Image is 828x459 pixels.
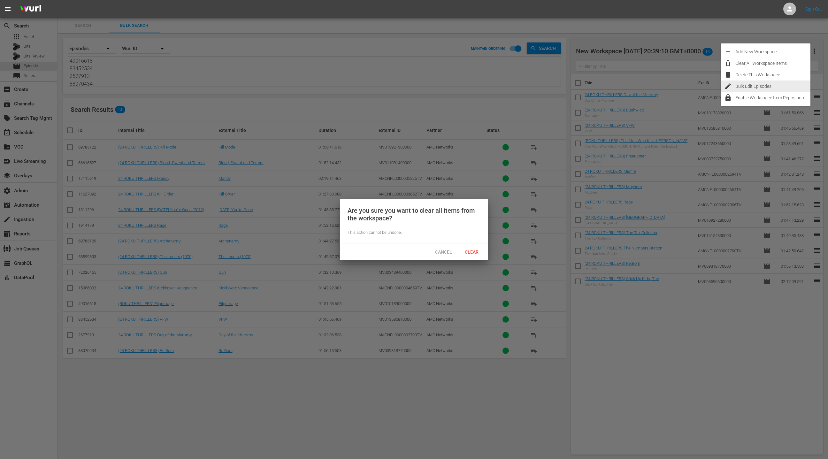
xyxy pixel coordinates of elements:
[724,48,732,56] span: add
[429,246,457,257] button: Cancel
[15,2,46,17] img: ans4CAIJ8jUAAAAAAAAAAAAAAAAAAAAAAAAgQb4GAAAAAAAAAAAAAAAAAAAAAAAAJMjXAAAAAAAAAAAAAAAAAAAAAAAAgAT5G...
[348,230,480,236] div: This action cannot be undone.
[735,80,810,92] div: Bulk Edit Episodes
[735,92,810,103] div: Enable Workspace Item Reposition
[4,5,11,13] span: menu
[724,82,732,90] span: edit
[735,69,810,80] div: Delete This Workspace
[724,71,732,79] span: delete
[724,94,732,102] span: lock
[430,249,457,255] span: Cancel
[460,249,484,255] span: Clear
[805,6,822,11] a: Sign Out
[735,46,810,57] div: Add New Workspace
[457,246,486,257] button: Clear
[348,207,480,222] div: Are you sure you want to clear all items from the workspace?
[735,57,810,69] div: Clear All Workspace Items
